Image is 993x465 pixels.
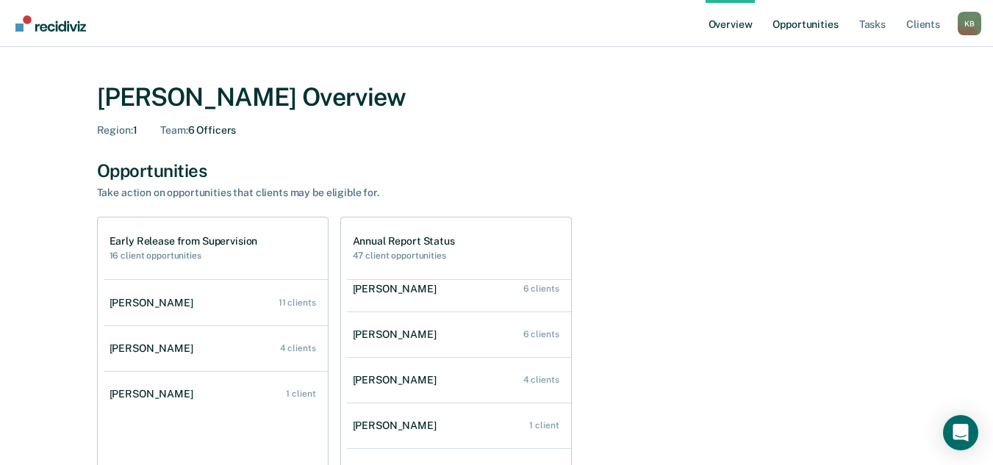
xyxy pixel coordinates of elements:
h2: 47 client opportunities [353,250,455,261]
div: [PERSON_NAME] [353,328,442,341]
a: [PERSON_NAME] 6 clients [347,268,571,310]
div: K B [958,12,981,35]
div: Take action on opportunities that clients may be eligible for. [97,187,612,199]
a: [PERSON_NAME] 6 clients [347,314,571,356]
img: Recidiviz [15,15,86,32]
div: [PERSON_NAME] [353,283,442,295]
div: [PERSON_NAME] [353,374,442,386]
a: [PERSON_NAME] 4 clients [104,328,328,370]
div: 6 Officers [160,124,236,137]
div: [PERSON_NAME] Overview [97,82,897,112]
div: Opportunities [97,160,897,181]
a: [PERSON_NAME] 1 client [104,373,328,415]
div: 11 clients [279,298,316,308]
h1: Early Release from Supervision [110,235,258,248]
div: Open Intercom Messenger [943,415,978,450]
a: [PERSON_NAME] 11 clients [104,282,328,324]
div: 4 clients [523,375,559,385]
div: [PERSON_NAME] [110,297,199,309]
a: [PERSON_NAME] 4 clients [347,359,571,401]
div: 6 clients [523,284,559,294]
div: 1 client [529,420,559,430]
div: 6 clients [523,329,559,339]
button: Profile dropdown button [958,12,981,35]
span: Region : [97,124,133,136]
div: 1 client [286,389,315,399]
div: 4 clients [280,343,316,353]
a: [PERSON_NAME] 1 client [347,405,571,447]
div: [PERSON_NAME] [110,388,199,400]
div: 1 [97,124,137,137]
h2: 16 client opportunities [110,250,258,261]
span: Team : [160,124,187,136]
div: [PERSON_NAME] [110,342,199,355]
div: [PERSON_NAME] [353,419,442,432]
h1: Annual Report Status [353,235,455,248]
